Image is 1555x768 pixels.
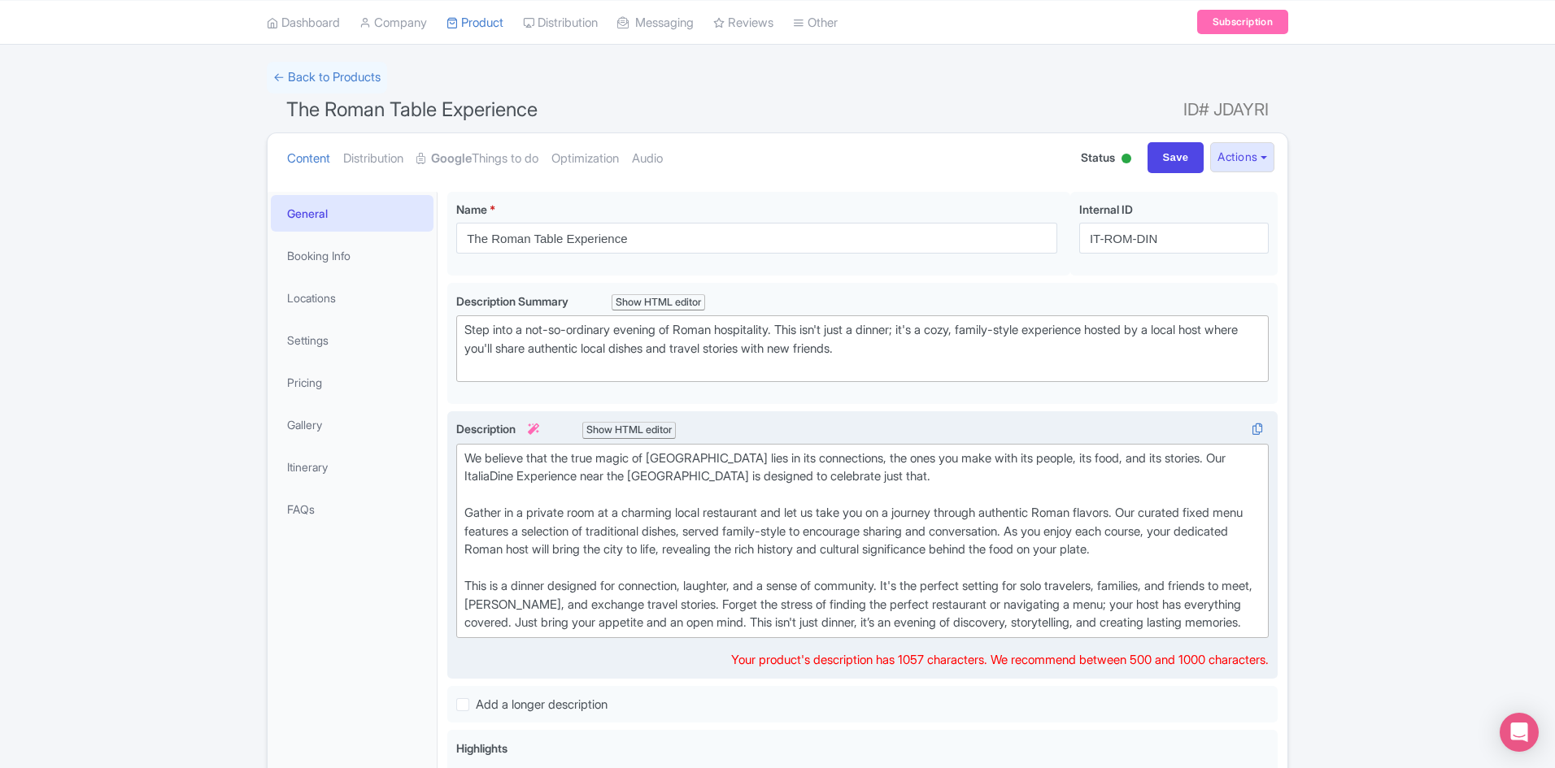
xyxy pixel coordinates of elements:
div: Open Intercom Messenger [1500,713,1539,752]
a: FAQs [271,491,433,527]
span: Internal ID [1079,202,1133,216]
span: The Roman Table Experience [286,98,538,121]
span: Name [456,202,487,216]
div: Show HTML editor [612,294,705,311]
div: Your product's description has 1057 characters. We recommend between 500 and 1000 characters. [731,651,1269,670]
a: Pricing [271,364,433,401]
a: Content [287,133,330,184]
a: Booking Info [271,237,433,274]
span: Add a longer description [476,696,608,712]
div: Step into a not-so-ordinary evening of Roman hospitality. This isn't just a dinner; it's a cozy, ... [464,321,1261,376]
a: GoogleThings to do [416,133,538,184]
div: Active [1118,147,1135,172]
a: Itinerary [271,449,433,485]
div: We believe that the true magic of [GEOGRAPHIC_DATA] lies in its connections, the ones you make wi... [464,449,1261,632]
a: Settings [271,322,433,358]
a: General [271,195,433,232]
button: Actions [1210,142,1274,172]
div: Show HTML editor [582,422,676,439]
a: Subscription [1197,10,1288,34]
span: Description [456,422,542,436]
input: Save [1148,142,1204,173]
a: Gallery [271,406,433,443]
span: Status [1081,149,1115,166]
a: Optimization [551,133,619,184]
a: Audio [632,133,663,184]
span: Highlights [456,741,507,755]
span: ID# JDAYRI [1183,93,1269,126]
a: ← Back to Products [267,62,387,93]
a: Locations [271,280,433,316]
a: Distribution [343,133,403,184]
span: Description Summary [456,294,571,308]
strong: Google [431,150,472,168]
